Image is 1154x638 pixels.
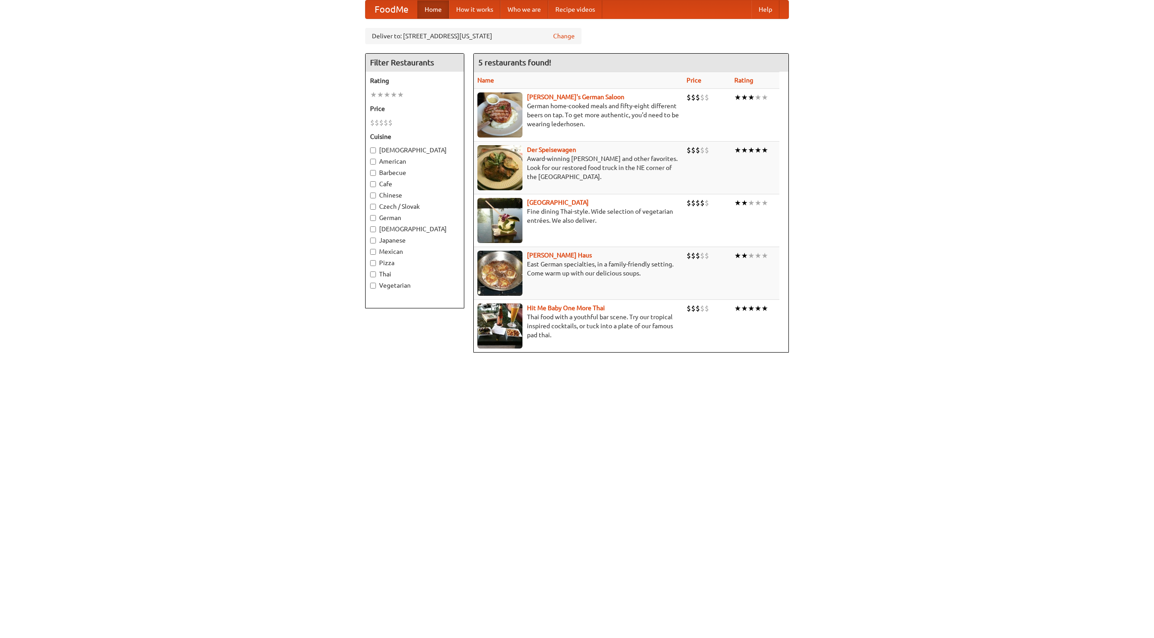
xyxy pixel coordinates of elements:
a: Change [553,32,575,41]
li: $ [696,92,700,102]
li: ★ [741,145,748,155]
li: ★ [755,198,761,208]
li: $ [696,198,700,208]
li: ★ [755,251,761,261]
li: ★ [748,198,755,208]
li: $ [700,145,705,155]
li: ★ [761,303,768,313]
a: How it works [449,0,500,18]
li: $ [687,92,691,102]
li: ★ [755,145,761,155]
li: ★ [370,90,377,100]
input: Barbecue [370,170,376,176]
li: ★ [734,198,741,208]
li: $ [705,251,709,261]
a: Price [687,77,701,84]
li: $ [700,251,705,261]
label: Czech / Slovak [370,202,459,211]
li: $ [388,118,393,128]
li: ★ [390,90,397,100]
input: American [370,159,376,165]
label: Barbecue [370,168,459,177]
li: ★ [741,251,748,261]
li: $ [696,251,700,261]
input: Cafe [370,181,376,187]
h4: Filter Restaurants [366,54,464,72]
p: East German specialties, in a family-friendly setting. Come warm up with our delicious soups. [477,260,679,278]
a: Help [751,0,779,18]
li: $ [705,92,709,102]
input: German [370,215,376,221]
li: ★ [755,92,761,102]
li: ★ [748,145,755,155]
input: Pizza [370,260,376,266]
label: Pizza [370,258,459,267]
li: ★ [741,198,748,208]
li: ★ [748,251,755,261]
a: Der Speisewagen [527,146,576,153]
li: $ [691,145,696,155]
li: $ [687,251,691,261]
a: Who we are [500,0,548,18]
a: Rating [734,77,753,84]
h5: Rating [370,76,459,85]
label: Thai [370,270,459,279]
ng-pluralize: 5 restaurants found! [478,58,551,67]
li: ★ [734,303,741,313]
li: ★ [755,303,761,313]
input: Vegetarian [370,283,376,289]
li: $ [696,145,700,155]
p: German home-cooked meals and fifty-eight different beers on tap. To get more authentic, you'd nee... [477,101,679,129]
li: $ [705,303,709,313]
li: ★ [734,251,741,261]
label: [DEMOGRAPHIC_DATA] [370,146,459,155]
li: $ [696,303,700,313]
li: $ [691,303,696,313]
li: ★ [741,92,748,102]
li: ★ [761,198,768,208]
li: ★ [377,90,384,100]
li: $ [700,303,705,313]
input: Czech / Slovak [370,204,376,210]
a: Recipe videos [548,0,602,18]
h5: Cuisine [370,132,459,141]
p: Fine dining Thai-style. Wide selection of vegetarian entrées. We also deliver. [477,207,679,225]
a: Hit Me Baby One More Thai [527,304,605,312]
label: [DEMOGRAPHIC_DATA] [370,225,459,234]
label: American [370,157,459,166]
a: [GEOGRAPHIC_DATA] [527,199,589,206]
li: $ [691,198,696,208]
img: babythai.jpg [477,303,522,349]
li: $ [379,118,384,128]
li: ★ [384,90,390,100]
li: $ [691,92,696,102]
a: Home [417,0,449,18]
li: ★ [761,92,768,102]
li: ★ [741,303,748,313]
a: [PERSON_NAME] Haus [527,252,592,259]
input: [DEMOGRAPHIC_DATA] [370,226,376,232]
li: ★ [734,145,741,155]
li: $ [700,198,705,208]
label: Chinese [370,191,459,200]
li: $ [687,303,691,313]
li: $ [687,145,691,155]
li: ★ [761,251,768,261]
img: satay.jpg [477,198,522,243]
label: Japanese [370,236,459,245]
a: FoodMe [366,0,417,18]
li: ★ [734,92,741,102]
li: $ [384,118,388,128]
li: $ [687,198,691,208]
li: ★ [748,303,755,313]
input: Thai [370,271,376,277]
li: ★ [761,145,768,155]
a: [PERSON_NAME]'s German Saloon [527,93,624,101]
input: Mexican [370,249,376,255]
p: Award-winning [PERSON_NAME] and other favorites. Look for our restored food truck in the NE corne... [477,154,679,181]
